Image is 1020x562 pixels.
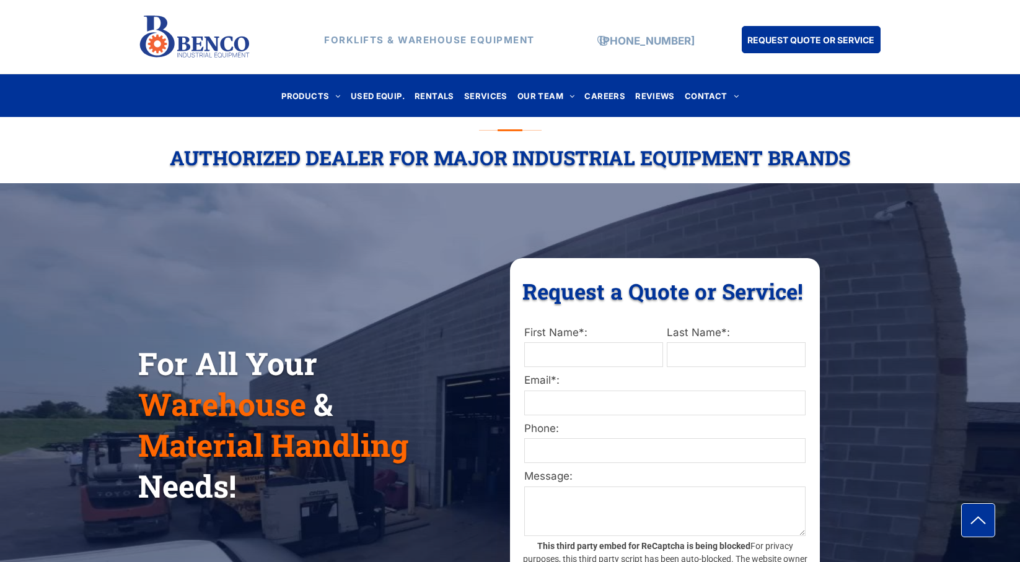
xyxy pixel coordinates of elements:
label: Email*: [524,373,806,389]
span: & [314,384,333,425]
span: Warehouse [138,384,306,425]
label: Last Name*: [667,325,806,341]
a: [PHONE_NUMBER] [599,35,695,47]
span: Authorized Dealer For Major Industrial Equipment Brands [170,144,850,171]
label: First Name*: [524,325,663,341]
a: CAREERS [579,87,630,104]
strong: FORKLIFTS & WAREHOUSE EQUIPMENT [324,34,535,46]
span: For All Your [138,343,317,384]
span: Request a Quote or Service! [522,277,803,305]
a: REQUEST QUOTE OR SERVICE [742,26,881,53]
a: USED EQUIP. [346,87,410,104]
a: CONTACT [680,87,744,104]
a: OUR TEAM [512,87,580,104]
strong: This third party embed for ReCaptcha is being blocked [537,541,750,551]
label: Phone: [524,421,806,437]
a: PRODUCTS [276,87,346,104]
a: SERVICES [459,87,512,104]
label: Message: [524,469,806,485]
a: REVIEWS [630,87,680,104]
a: RENTALS [410,87,459,104]
span: REQUEST QUOTE OR SERVICE [747,28,874,51]
span: Needs! [138,465,236,506]
span: Material Handling [138,425,408,465]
